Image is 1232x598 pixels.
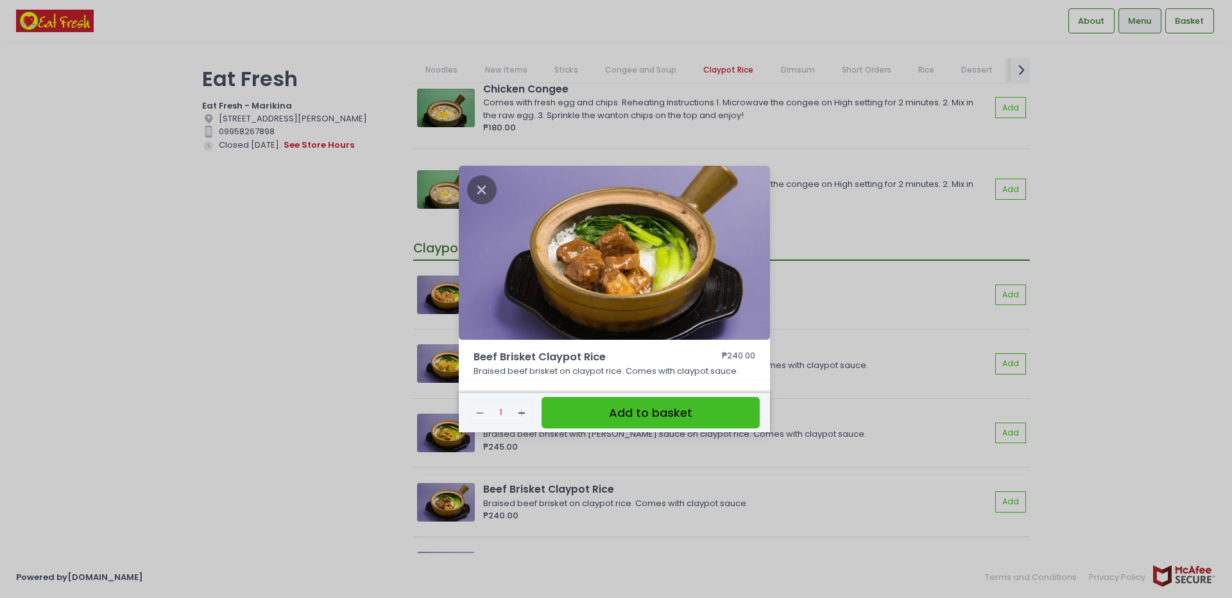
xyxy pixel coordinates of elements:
img: Beef Brisket Claypot Rice [459,166,770,340]
p: Braised beef brisket on claypot rice. Comes with claypot sauce. [474,365,756,378]
div: ₱240.00 [722,349,755,365]
span: Beef Brisket Claypot Rice [474,349,685,365]
button: Close [467,182,497,195]
button: Add to basket [542,397,760,428]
